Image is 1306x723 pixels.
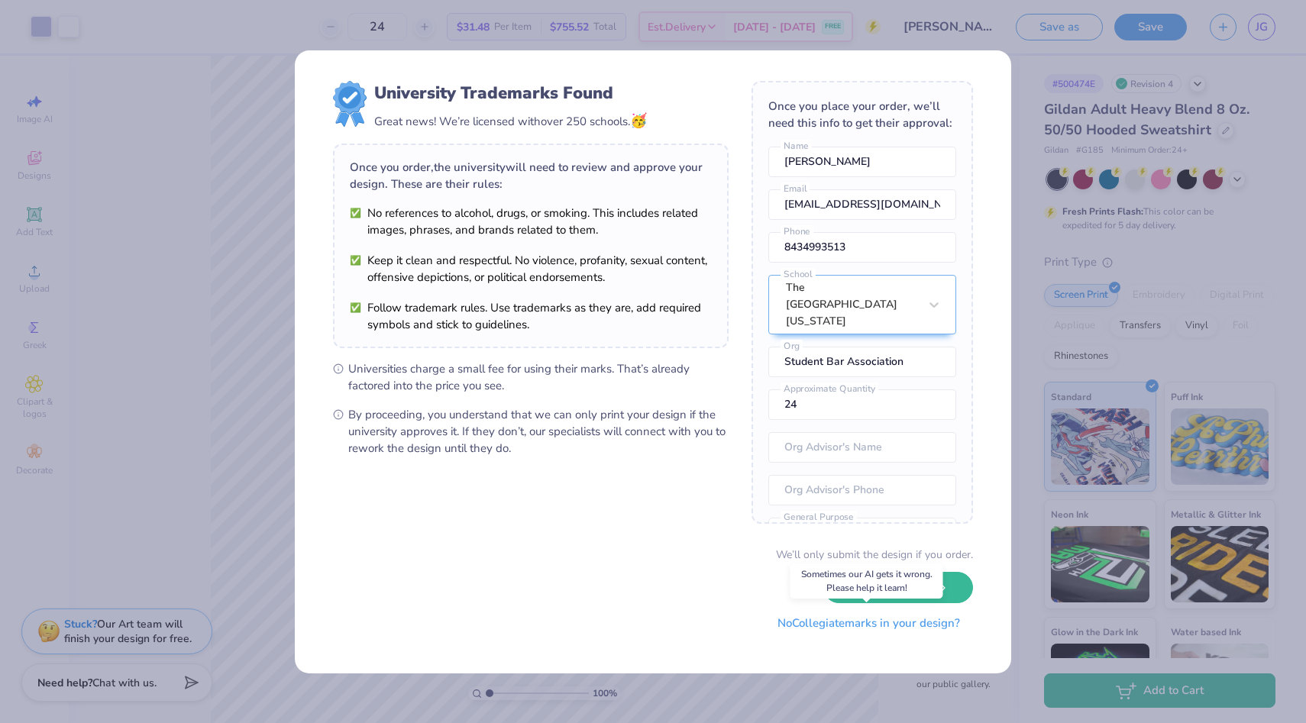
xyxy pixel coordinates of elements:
input: Org [768,347,956,377]
div: The [GEOGRAPHIC_DATA][US_STATE] [786,279,919,330]
div: University Trademarks Found [374,81,647,105]
input: Approximate Quantity [768,389,956,420]
button: NoCollegiatemarks in your design? [765,608,973,639]
img: license-marks-badge.png [333,81,367,127]
div: Great news! We’re licensed with over 250 schools. [374,111,647,131]
div: We’ll only submit the design if you order. [776,547,973,563]
div: Sometimes our AI gets it wrong. Please help it learn! [790,563,943,599]
input: Phone [768,232,956,263]
li: Keep it clean and respectful. No violence, profanity, sexual content, offensive depictions, or po... [350,252,712,286]
li: Follow trademark rules. Use trademarks as they are, add required symbols and stick to guidelines. [350,299,712,333]
span: By proceeding, you understand that we can only print your design if the university approves it. I... [348,406,729,457]
span: 🥳 [630,111,647,130]
div: Once you order, the university will need to review and approve your design. These are their rules: [350,159,712,192]
span: Universities charge a small fee for using their marks. That’s already factored into the price you... [348,360,729,394]
input: Name [768,147,956,177]
input: Org Advisor's Name [768,432,956,463]
div: Once you place your order, we’ll need this info to get their approval: [768,98,956,131]
input: Email [768,189,956,220]
input: Org Advisor's Phone [768,475,956,505]
li: No references to alcohol, drugs, or smoking. This includes related images, phrases, and brands re... [350,205,712,238]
